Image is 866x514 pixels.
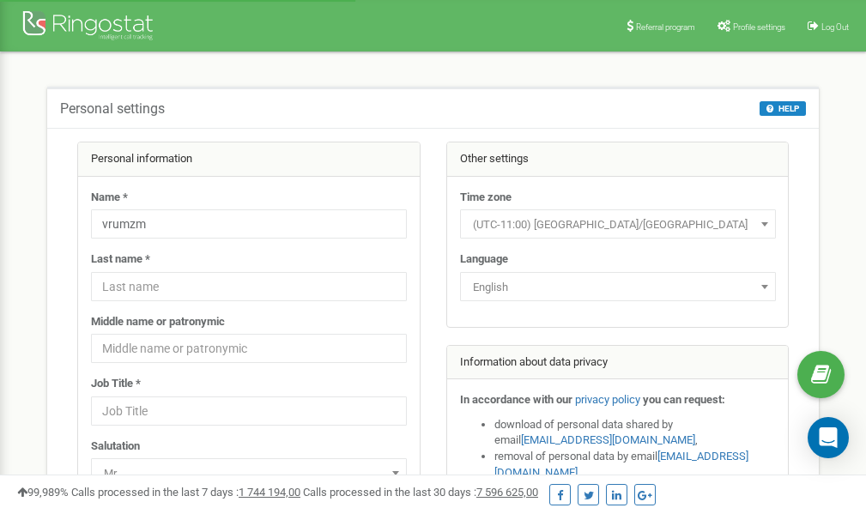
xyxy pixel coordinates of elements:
span: English [460,272,776,301]
span: (UTC-11:00) Pacific/Midway [460,209,776,239]
li: removal of personal data by email , [494,449,776,481]
span: Calls processed in the last 7 days : [71,486,300,499]
div: Other settings [447,142,789,177]
div: Open Intercom Messenger [808,417,849,458]
label: Job Title * [91,376,141,392]
u: 7 596 625,00 [476,486,538,499]
label: Name * [91,190,128,206]
span: (UTC-11:00) Pacific/Midway [466,213,770,237]
label: Last name * [91,251,150,268]
a: privacy policy [575,393,640,406]
button: HELP [760,101,806,116]
h5: Personal settings [60,101,165,117]
span: Mr. [97,462,401,486]
label: Time zone [460,190,512,206]
input: Name [91,209,407,239]
span: Log Out [821,22,849,32]
u: 1 744 194,00 [239,486,300,499]
strong: you can request: [643,393,725,406]
input: Last name [91,272,407,301]
div: Information about data privacy [447,346,789,380]
li: download of personal data shared by email , [494,417,776,449]
div: Personal information [78,142,420,177]
span: Referral program [636,22,695,32]
label: Salutation [91,438,140,455]
strong: In accordance with our [460,393,572,406]
label: Language [460,251,508,268]
label: Middle name or patronymic [91,314,225,330]
a: [EMAIL_ADDRESS][DOMAIN_NAME] [521,433,695,446]
input: Job Title [91,396,407,426]
span: Profile settings [733,22,785,32]
span: Mr. [91,458,407,487]
input: Middle name or patronymic [91,334,407,363]
span: 99,989% [17,486,69,499]
span: Calls processed in the last 30 days : [303,486,538,499]
span: English [466,275,770,299]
